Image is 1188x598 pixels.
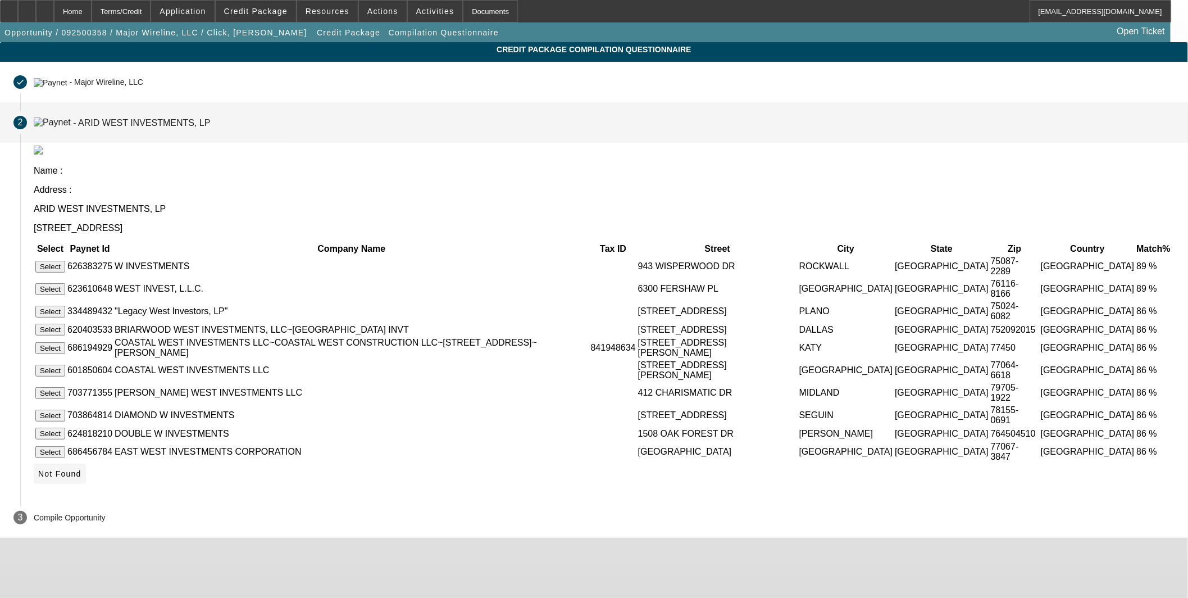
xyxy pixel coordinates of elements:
td: 601850604 [67,360,113,381]
button: Not Found [34,464,86,484]
td: 75024-6082 [990,301,1039,322]
mat-icon: done [16,78,25,87]
td: 412 CHARISMATIC DR [638,382,798,404]
div: - ARID WEST INVESTMENTS, LP [73,117,210,127]
p: Name : [34,166,1175,176]
button: Application [151,1,214,22]
td: [GEOGRAPHIC_DATA] [894,405,989,426]
p: Compile Opportunity [34,513,106,522]
td: "Legacy West Investors, LP" [114,301,589,322]
td: PLANO [799,301,894,322]
div: - Major Wireline, LLC [69,78,143,87]
td: [GEOGRAPHIC_DATA] [894,337,989,359]
td: [GEOGRAPHIC_DATA] [894,323,989,336]
td: DOUBLE W INVESTMENTS [114,427,589,440]
th: Zip [990,243,1039,255]
td: ROCKWALL [799,256,894,277]
span: Not Found [38,469,81,478]
td: 77067-3847 [990,441,1039,463]
th: Match% [1136,243,1171,255]
td: [GEOGRAPHIC_DATA] [894,256,989,277]
button: Actions [359,1,407,22]
td: 86 % [1136,382,1171,404]
button: Select [35,446,65,458]
td: W INVESTMENTS [114,256,589,277]
td: 86 % [1136,323,1171,336]
td: 89 % [1136,278,1171,300]
span: Credit Package Compilation Questionnaire [8,45,1180,54]
td: [STREET_ADDRESS] [638,405,798,426]
td: 76116-8166 [990,278,1039,300]
td: 703864814 [67,405,113,426]
td: [STREET_ADDRESS] [638,301,798,322]
button: Compilation Questionnaire [386,22,502,43]
td: 764504510 [990,427,1039,440]
td: 86 % [1136,301,1171,322]
td: 1508 OAK FOREST DR [638,427,798,440]
span: Compilation Questionnaire [389,28,499,37]
td: 75087-2289 [990,256,1039,277]
td: [GEOGRAPHIC_DATA] [1040,278,1135,300]
td: 77064-6618 [990,360,1039,381]
td: [GEOGRAPHIC_DATA] [1040,427,1135,440]
td: [GEOGRAPHIC_DATA] [799,360,894,381]
th: City [799,243,894,255]
td: [GEOGRAPHIC_DATA] [799,441,894,463]
p: [STREET_ADDRESS] [34,223,1175,233]
img: Paynet [34,117,71,128]
td: 686194929 [67,337,113,359]
th: Select [35,243,66,255]
td: 86 % [1136,360,1171,381]
td: KATY [799,337,894,359]
td: 86 % [1136,427,1171,440]
th: Company Name [114,243,589,255]
button: Activities [408,1,463,22]
td: 89 % [1136,256,1171,277]
td: 841948634 [590,337,636,359]
button: Select [35,342,65,354]
button: Select [35,324,65,336]
td: [GEOGRAPHIC_DATA] [894,278,989,300]
button: Select [35,387,65,399]
button: Select [35,410,65,422]
td: 78155-0691 [990,405,1039,426]
td: 77450 [990,337,1039,359]
td: 79705-1922 [990,382,1039,404]
td: [GEOGRAPHIC_DATA] [894,382,989,404]
td: 86 % [1136,441,1171,463]
td: MIDLAND [799,382,894,404]
button: Select [35,365,65,377]
td: 752092015 [990,323,1039,336]
td: COASTAL WEST INVESTMENTS LLC [114,360,589,381]
td: [GEOGRAPHIC_DATA] [1040,382,1135,404]
button: Resources [297,1,358,22]
td: [GEOGRAPHIC_DATA] [894,360,989,381]
a: Open Ticket [1113,22,1169,41]
td: SEGUIN [799,405,894,426]
td: [GEOGRAPHIC_DATA] [799,278,894,300]
span: Credit Package [317,28,380,37]
td: [GEOGRAPHIC_DATA] [1040,360,1135,381]
td: [GEOGRAPHIC_DATA] [1040,323,1135,336]
td: 86 % [1136,337,1171,359]
td: 943 WISPERWOOD DR [638,256,798,277]
span: 2 [18,117,23,128]
th: Street [638,243,798,255]
td: COASTAL WEST INVESTMENTS LLC~COASTAL WEST CONSTRUCTION LLC~[STREET_ADDRESS]~[PERSON_NAME] [114,337,589,359]
img: paynet_logo.jpg [34,146,43,155]
button: Credit Package [314,22,383,43]
img: Paynet [34,78,67,87]
span: Credit Package [224,7,288,16]
td: [GEOGRAPHIC_DATA] [894,301,989,322]
td: [GEOGRAPHIC_DATA] [1040,301,1135,322]
td: 703771355 [67,382,113,404]
td: [GEOGRAPHIC_DATA] [1040,337,1135,359]
th: Paynet Id [67,243,113,255]
td: 620403533 [67,323,113,336]
td: 334489432 [67,301,113,322]
td: 6300 FERSHAW PL [638,278,798,300]
td: DIAMOND W INVESTMENTS [114,405,589,426]
th: State [894,243,989,255]
td: [STREET_ADDRESS][PERSON_NAME] [638,360,798,381]
span: Activities [416,7,454,16]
